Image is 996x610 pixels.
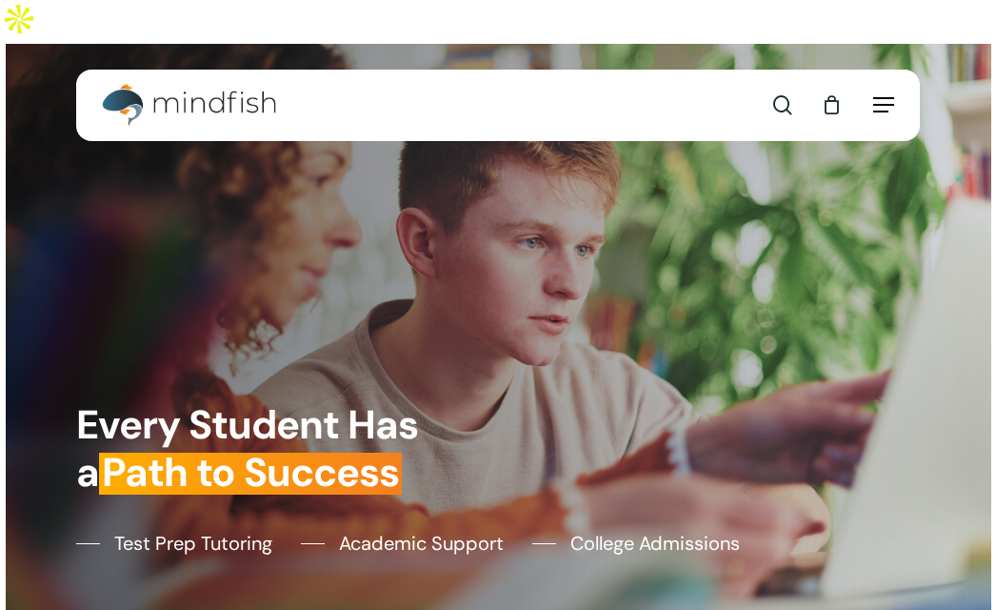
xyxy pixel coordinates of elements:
span: Academic Support [339,529,504,558]
a: College Admissions [532,529,740,558]
a: Cart [821,94,842,115]
a: Academic Support [301,529,504,558]
span: Test Prep Tutoring [114,529,272,558]
iframe: Chatbot [565,469,969,583]
a: Navigation Menu [873,95,894,114]
a: Test Prep Tutoring [76,529,272,558]
header: Main Menu [76,70,920,141]
em: Path to Success [99,446,402,498]
h1: Every Student Has a [76,401,489,497]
